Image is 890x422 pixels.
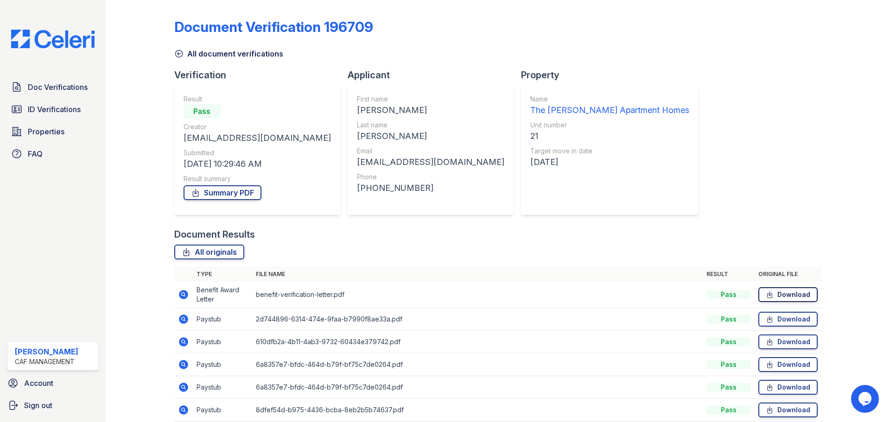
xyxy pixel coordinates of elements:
[7,100,98,119] a: ID Verifications
[357,104,504,117] div: [PERSON_NAME]
[252,376,703,399] td: 6a8357e7-bfdc-464d-b79f-bf75c7de0264.pdf
[530,94,689,104] div: Name
[706,383,751,392] div: Pass
[184,148,331,157] div: Submitted
[357,156,504,169] div: [EMAIL_ADDRESS][DOMAIN_NAME]
[193,331,252,353] td: Paystub
[28,82,88,93] span: Doc Verifications
[530,104,689,117] div: The [PERSON_NAME] Apartment Homes
[184,104,221,119] div: Pass
[706,290,751,299] div: Pass
[521,69,706,82] div: Property
[174,69,348,82] div: Verification
[174,48,283,59] a: All document verifications
[15,357,78,366] div: CAF Management
[758,287,818,302] a: Download
[357,120,504,130] div: Last name
[184,174,331,183] div: Result summary
[193,267,252,282] th: Type
[15,346,78,357] div: [PERSON_NAME]
[703,267,755,282] th: Result
[357,182,504,195] div: [PHONE_NUMBER]
[174,228,255,241] div: Document Results
[758,334,818,349] a: Download
[758,312,818,327] a: Download
[252,308,703,331] td: 2d744896-6314-474e-9faa-b7990f8ae33a.pdf
[193,353,252,376] td: Paystub
[530,146,689,156] div: Target move in date
[530,156,689,169] div: [DATE]
[28,126,64,137] span: Properties
[252,267,703,282] th: File name
[530,120,689,130] div: Unit number
[357,94,504,104] div: First name
[193,282,252,308] td: Benefit Award Letter
[193,399,252,422] td: Paystub
[24,400,52,411] span: Sign out
[28,104,81,115] span: ID Verifications
[184,94,331,104] div: Result
[252,399,703,422] td: 8dfef54d-b975-4436-bcba-8eb2b5b74637.pdf
[357,146,504,156] div: Email
[530,94,689,117] a: Name The [PERSON_NAME] Apartment Homes
[851,385,881,413] iframe: chat widget
[357,130,504,143] div: [PERSON_NAME]
[755,267,821,282] th: Original file
[252,282,703,308] td: benefit-verification-letter.pdf
[252,353,703,376] td: 6a8357e7-bfdc-464d-b79f-bf75c7de0264.pdf
[193,376,252,399] td: Paystub
[706,360,751,369] div: Pass
[184,157,331,170] div: [DATE] 10:29:46 AM
[706,315,751,324] div: Pass
[348,69,521,82] div: Applicant
[758,380,818,395] a: Download
[357,172,504,182] div: Phone
[174,245,244,259] a: All originals
[706,337,751,346] div: Pass
[706,405,751,415] div: Pass
[184,185,261,200] a: Summary PDF
[193,308,252,331] td: Paystub
[4,30,102,48] img: CE_Logo_Blue-a8612792a0a2168367f1c8372b55b34899dd931a85d93a1a3d3e32e68fde9ad4.png
[184,122,331,132] div: Creator
[4,374,102,392] a: Account
[530,130,689,143] div: 21
[7,145,98,163] a: FAQ
[184,132,331,145] div: [EMAIL_ADDRESS][DOMAIN_NAME]
[758,357,818,372] a: Download
[4,396,102,415] a: Sign out
[174,19,373,35] div: Document Verification 196709
[24,378,53,389] span: Account
[28,148,43,159] span: FAQ
[758,403,818,417] a: Download
[7,122,98,141] a: Properties
[7,78,98,96] a: Doc Verifications
[252,331,703,353] td: 610dfb2a-4b11-4ab3-9732-60434e379742.pdf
